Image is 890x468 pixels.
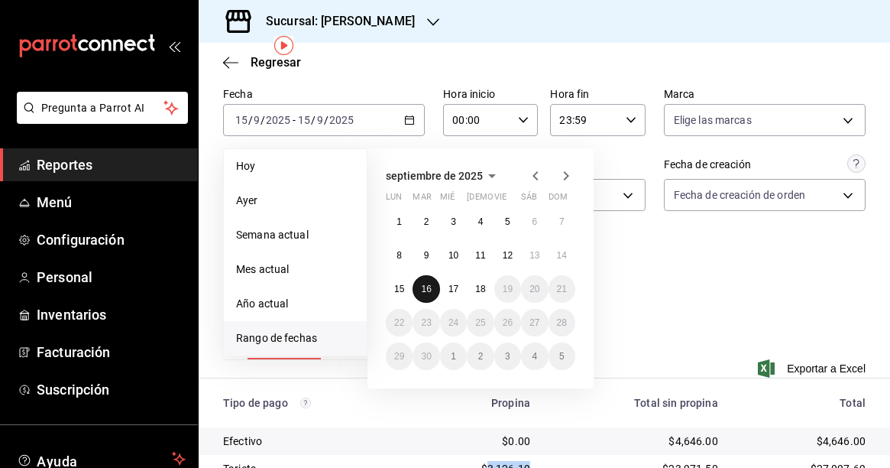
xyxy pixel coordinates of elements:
[761,359,866,378] button: Exportar a Excel
[413,309,439,336] button: 23 de septiembre de 2025
[394,317,404,328] abbr: 22 de septiembre de 2025
[421,351,431,362] abbr: 30 de septiembre de 2025
[386,170,483,182] span: septiembre de 2025
[664,157,751,173] div: Fecha de creación
[505,216,510,227] abbr: 5 de septiembre de 2025
[427,434,530,449] div: $0.00
[37,304,186,325] span: Inventarios
[236,330,354,346] span: Rango de fechas
[467,309,494,336] button: 25 de septiembre de 2025
[293,114,296,126] span: -
[467,192,557,208] abbr: jueves
[557,250,567,261] abbr: 14 de septiembre de 2025
[549,309,575,336] button: 28 de septiembre de 2025
[448,317,458,328] abbr: 24 de septiembre de 2025
[467,343,494,370] button: 2 de octubre de 2025
[386,275,413,303] button: 15 de septiembre de 2025
[274,36,293,55] img: Tooltip marker
[328,114,354,126] input: ----
[674,187,805,203] span: Fecha de creación de orden
[478,351,484,362] abbr: 2 de octubre de 2025
[427,397,530,409] div: Propina
[248,114,253,126] span: /
[168,40,180,52] button: open_drawer_menu
[440,242,467,269] button: 10 de septiembre de 2025
[386,192,402,208] abbr: lunes
[37,267,186,288] span: Personal
[413,275,439,303] button: 16 de septiembre de 2025
[440,208,467,236] button: 3 de septiembre de 2025
[236,227,354,243] span: Semana actual
[324,114,328,126] span: /
[254,12,415,31] h3: Sucursal: [PERSON_NAME]
[557,284,567,294] abbr: 21 de septiembre de 2025
[11,111,188,127] a: Pregunta a Parrot AI
[424,250,429,261] abbr: 9 de septiembre de 2025
[549,343,575,370] button: 5 de octubre de 2025
[532,216,537,227] abbr: 6 de septiembre de 2025
[386,167,501,185] button: septiembre de 2025
[503,284,513,294] abbr: 19 de septiembre de 2025
[424,216,429,227] abbr: 2 de septiembre de 2025
[451,216,456,227] abbr: 3 de septiembre de 2025
[396,216,402,227] abbr: 1 de septiembre de 2025
[494,309,521,336] button: 26 de septiembre de 2025
[297,114,311,126] input: --
[521,309,548,336] button: 27 de septiembre de 2025
[386,208,413,236] button: 1 de septiembre de 2025
[440,343,467,370] button: 1 de octubre de 2025
[386,343,413,370] button: 29 de septiembre de 2025
[17,92,188,124] button: Pregunta a Parrot AI
[494,242,521,269] button: 12 de septiembre de 2025
[413,343,439,370] button: 30 de septiembre de 2025
[549,208,575,236] button: 7 de septiembre de 2025
[529,250,539,261] abbr: 13 de septiembre de 2025
[549,275,575,303] button: 21 de septiembre de 2025
[413,242,439,269] button: 9 de septiembre de 2025
[261,114,265,126] span: /
[386,242,413,269] button: 8 de septiembre de 2025
[494,275,521,303] button: 19 de septiembre de 2025
[316,114,324,126] input: --
[37,450,166,468] span: Ayuda
[443,89,538,99] label: Hora inicio
[529,317,539,328] abbr: 27 de septiembre de 2025
[549,242,575,269] button: 14 de septiembre de 2025
[555,397,718,409] div: Total sin propina
[394,351,404,362] abbr: 29 de septiembre de 2025
[529,284,539,294] abbr: 20 de septiembre de 2025
[421,284,431,294] abbr: 16 de septiembre de 2025
[448,284,458,294] abbr: 17 de septiembre de 2025
[311,114,316,126] span: /
[467,242,494,269] button: 11 de septiembre de 2025
[475,317,485,328] abbr: 25 de septiembre de 2025
[440,275,467,303] button: 17 de septiembre de 2025
[505,351,510,362] abbr: 3 de octubre de 2025
[550,89,645,99] label: Hora fin
[223,434,403,449] div: Efectivo
[440,309,467,336] button: 24 de septiembre de 2025
[521,192,537,208] abbr: sábado
[37,154,186,175] span: Reportes
[413,208,439,236] button: 2 de septiembre de 2025
[236,296,354,312] span: Año actual
[559,351,565,362] abbr: 5 de octubre de 2025
[478,216,484,227] abbr: 4 de septiembre de 2025
[386,309,413,336] button: 22 de septiembre de 2025
[253,114,261,126] input: --
[236,193,354,209] span: Ayer
[503,250,513,261] abbr: 12 de septiembre de 2025
[421,317,431,328] abbr: 23 de septiembre de 2025
[521,242,548,269] button: 13 de septiembre de 2025
[236,158,354,174] span: Hoy
[394,284,404,294] abbr: 15 de septiembre de 2025
[494,343,521,370] button: 3 de octubre de 2025
[413,192,431,208] abbr: martes
[37,192,186,213] span: Menú
[494,192,506,208] abbr: viernes
[521,343,548,370] button: 4 de octubre de 2025
[503,317,513,328] abbr: 26 de septiembre de 2025
[555,434,718,449] div: $4,646.00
